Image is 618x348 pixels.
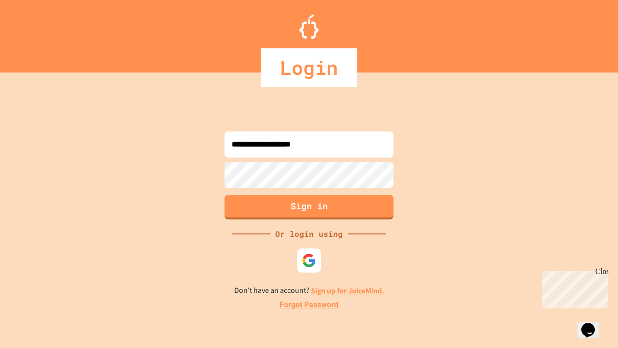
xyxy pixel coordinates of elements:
div: Login [261,48,357,87]
iframe: chat widget [538,267,608,308]
div: Or login using [270,228,348,240]
button: Sign in [225,195,393,219]
a: Sign up for JuiceMind. [311,286,384,296]
p: Don't have an account? [234,285,384,297]
a: Forgot Password [280,299,338,311]
img: Logo.svg [299,14,319,39]
iframe: chat widget [577,309,608,338]
img: google-icon.svg [302,253,316,268]
div: Chat with us now!Close [4,4,67,61]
